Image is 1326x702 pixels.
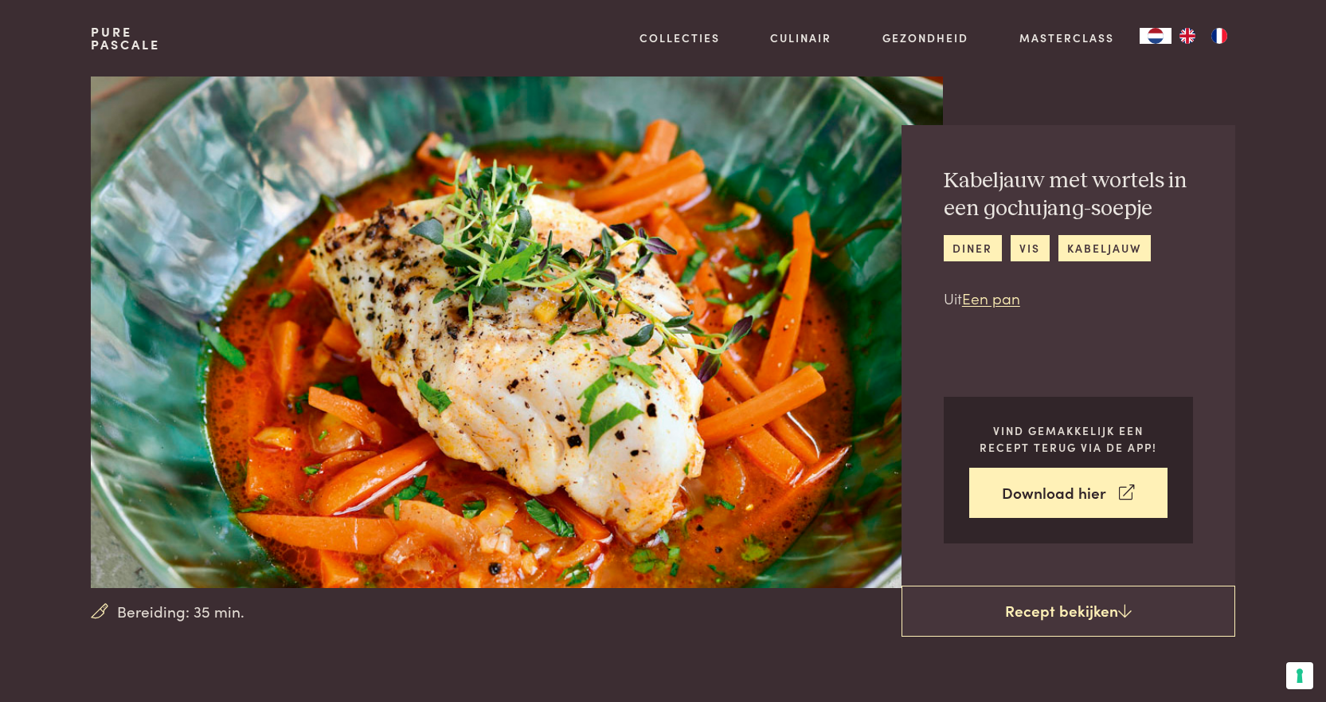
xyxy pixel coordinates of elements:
[1171,28,1235,44] ul: Language list
[1203,28,1235,44] a: FR
[1019,29,1114,46] a: Masterclass
[117,600,244,623] span: Bereiding: 35 min.
[944,287,1193,310] p: Uit
[1058,235,1151,261] a: kabeljauw
[969,422,1168,455] p: Vind gemakkelijk een recept terug via de app!
[1140,28,1171,44] a: NL
[882,29,968,46] a: Gezondheid
[91,25,160,51] a: PurePascale
[1286,662,1313,689] button: Uw voorkeuren voor toestemming voor trackingtechnologieën
[962,287,1020,308] a: Een pan
[944,167,1193,222] h2: Kabeljauw met wortels in een gochujang-soepje
[640,29,720,46] a: Collecties
[91,76,942,588] img: Kabeljauw met wortels in een gochujang-soepje
[1011,235,1050,261] a: vis
[1171,28,1203,44] a: EN
[1140,28,1235,44] aside: Language selected: Nederlands
[969,468,1168,518] a: Download hier
[902,586,1235,637] a: Recept bekijken
[944,235,1002,261] a: diner
[1140,28,1171,44] div: Language
[770,29,831,46] a: Culinair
